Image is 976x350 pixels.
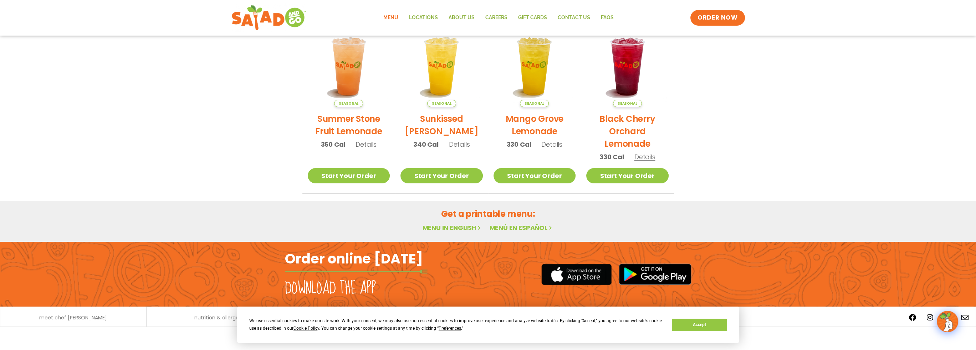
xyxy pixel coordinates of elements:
[672,319,727,331] button: Accept
[308,168,390,183] a: Start Your Order
[237,307,739,343] div: Cookie Consent Prompt
[552,10,596,26] a: Contact Us
[285,250,423,267] h2: Order online [DATE]
[194,315,245,320] a: nutrition & allergens
[541,140,562,149] span: Details
[334,100,363,107] span: Seasonal
[513,10,552,26] a: GIFT CARDS
[634,152,655,161] span: Details
[449,140,470,149] span: Details
[586,113,669,150] h2: Black Cherry Orchard Lemonade
[413,140,439,149] span: 340 Cal
[308,25,390,108] img: Product photo for Summer Stone Fruit Lemonade
[586,25,669,108] img: Product photo for Black Cherry Orchard Lemonade
[494,168,576,183] a: Start Your Order
[494,113,576,137] h2: Mango Grove Lemonade
[285,270,428,273] img: fork
[507,140,531,149] span: 330 Cal
[619,263,691,285] img: google_play
[520,100,549,107] span: Seasonal
[427,100,456,107] span: Seasonal
[422,223,482,232] a: Menu in English
[400,25,483,108] img: Product photo for Sunkissed Yuzu Lemonade
[613,100,642,107] span: Seasonal
[480,10,513,26] a: Careers
[489,223,553,232] a: Menú en español
[404,10,443,26] a: Locations
[308,113,390,137] h2: Summer Stone Fruit Lemonade
[599,152,624,162] span: 330 Cal
[378,10,404,26] a: Menu
[249,317,663,332] div: We use essential cookies to make our site work. With your consent, we may also use non-essential ...
[697,14,737,22] span: ORDER NOW
[596,10,619,26] a: FAQs
[285,278,376,298] h2: Download the app
[690,10,745,26] a: ORDER NOW
[400,113,483,137] h2: Sunkissed [PERSON_NAME]
[356,140,377,149] span: Details
[321,140,346,149] span: 360 Cal
[586,168,669,183] a: Start Your Order
[400,168,483,183] a: Start Your Order
[39,315,107,320] a: meet chef [PERSON_NAME]
[443,10,480,26] a: About Us
[541,263,612,286] img: appstore
[302,208,674,220] h2: Get a printable menu:
[231,4,307,32] img: new-SAG-logo-768×292
[937,312,957,331] img: wpChatIcon
[439,326,461,331] span: Preferences
[293,326,319,331] span: Cookie Policy
[494,25,576,108] img: Product photo for Mango Grove Lemonade
[378,10,619,26] nav: Menu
